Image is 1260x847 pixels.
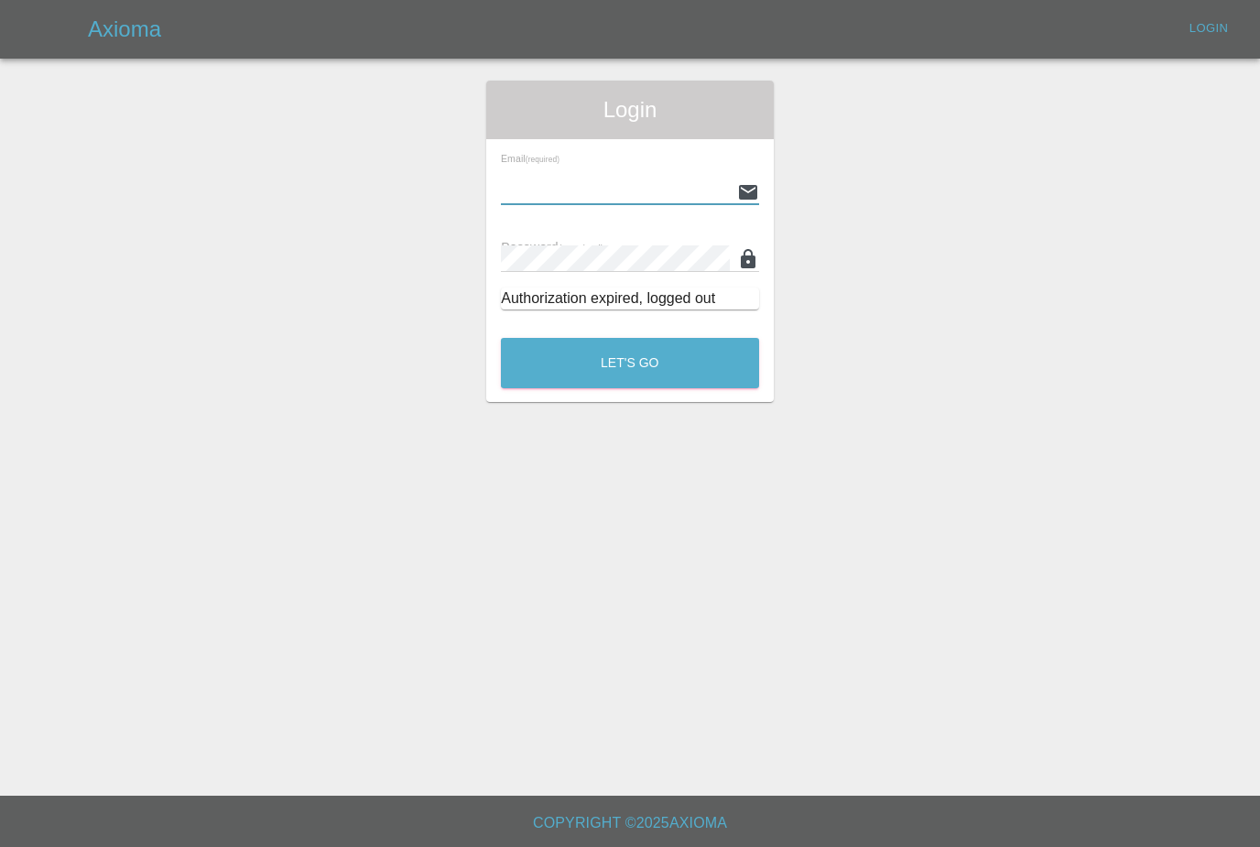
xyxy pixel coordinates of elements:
[559,243,604,254] small: (required)
[526,156,559,164] small: (required)
[1179,15,1238,43] a: Login
[501,153,559,164] span: Email
[88,15,161,44] h5: Axioma
[15,810,1245,836] h6: Copyright © 2025 Axioma
[501,240,603,255] span: Password
[501,288,759,309] div: Authorization expired, logged out
[501,338,759,388] button: Let's Go
[501,95,759,125] span: Login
